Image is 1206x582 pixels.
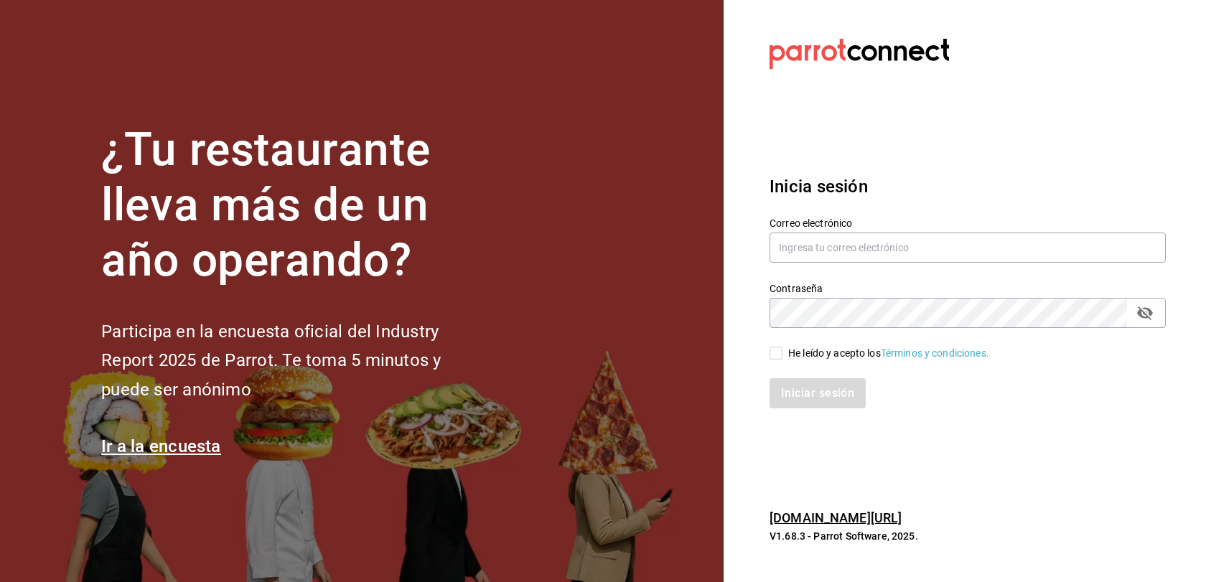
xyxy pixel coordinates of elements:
[101,317,489,405] h2: Participa en la encuesta oficial del Industry Report 2025 de Parrot. Te toma 5 minutos y puede se...
[770,510,902,525] a: [DOMAIN_NAME][URL]
[101,123,489,288] h1: ¿Tu restaurante lleva más de un año operando?
[788,346,989,361] div: He leído y acepto los
[881,347,989,359] a: Términos y condiciones.
[1133,301,1157,325] button: passwordField
[770,529,1156,543] p: V1.68.3 - Parrot Software, 2025.
[770,283,1166,294] label: Contraseña
[770,174,1156,200] h3: Inicia sesión
[101,436,221,456] a: Ir a la encuesta
[770,218,1166,228] label: Correo electrónico
[770,233,1166,263] input: Ingresa tu correo electrónico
